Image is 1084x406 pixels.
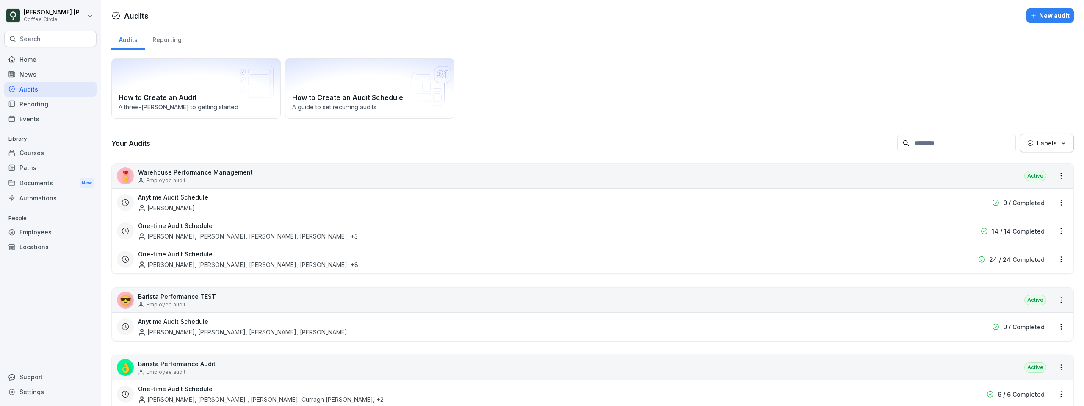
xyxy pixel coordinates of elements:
[4,145,97,160] a: Courses
[998,390,1045,399] p: 6 / 6 Completed
[138,317,208,326] h3: Anytime Audit Schedule
[138,193,208,202] h3: Anytime Audit Schedule
[4,97,97,111] a: Reporting
[4,191,97,206] a: Automations
[111,139,893,148] h3: Your Audits
[1026,8,1074,23] button: New audit
[138,260,358,269] div: [PERSON_NAME], [PERSON_NAME], [PERSON_NAME], [PERSON_NAME] , +8
[285,58,454,119] a: How to Create an Audit ScheduleA guide to set recurring audits
[4,225,97,239] a: Employees
[138,292,216,301] p: Barista Performance TEST
[992,227,1045,236] p: 14 / 14 Completed
[1003,198,1045,207] p: 0 / Completed
[119,103,274,111] p: A three-[PERSON_NAME] to getting started
[147,368,185,376] p: Employee audit
[4,132,97,146] p: Library
[24,17,86,22] p: Coffee Circle
[4,175,97,191] div: Documents
[4,52,97,67] a: Home
[138,221,213,230] h3: One-time Audit Schedule
[4,67,97,82] a: News
[4,239,97,254] a: Locations
[4,384,97,399] a: Settings
[138,328,347,336] div: [PERSON_NAME], [PERSON_NAME], [PERSON_NAME], [PERSON_NAME]
[111,58,281,119] a: How to Create an AuditA three-[PERSON_NAME] to getting started
[1024,362,1046,373] div: Active
[111,28,145,50] a: Audits
[292,103,447,111] p: A guide to set recurring audits
[1024,295,1046,305] div: Active
[1024,171,1046,181] div: Active
[138,232,358,241] div: [PERSON_NAME], [PERSON_NAME], [PERSON_NAME], [PERSON_NAME] , +3
[4,82,97,97] a: Audits
[138,168,253,177] p: Warehouse Performance Management
[117,167,134,184] div: 🎖️
[4,211,97,225] p: People
[117,359,134,376] div: 👌
[1020,134,1074,152] button: Labels
[138,384,213,393] h3: One-time Audit Schedule
[4,370,97,384] div: Support
[124,10,149,22] h1: Audits
[4,175,97,191] a: DocumentsNew
[80,178,94,188] div: New
[147,301,185,309] p: Employee audit
[4,111,97,126] a: Events
[989,255,1045,264] p: 24 / 24 Completed
[119,92,274,103] h2: How to Create an Audit
[138,203,195,212] div: [PERSON_NAME]
[145,28,189,50] a: Reporting
[1037,139,1057,147] p: Labels
[138,250,213,259] h3: One-time Audit Schedule
[138,359,216,368] p: Barista Performance Audit
[117,292,134,309] div: 😎
[147,177,185,184] p: Employee audit
[20,35,41,43] p: Search
[138,395,384,404] div: [PERSON_NAME], [PERSON_NAME] , [PERSON_NAME], Curragh [PERSON_NAME] , +2
[4,160,97,175] a: Paths
[24,9,86,16] p: [PERSON_NAME] [PERSON_NAME]
[1031,11,1070,20] div: New audit
[1003,323,1045,331] p: 0 / Completed
[292,92,447,103] h2: How to Create an Audit Schedule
